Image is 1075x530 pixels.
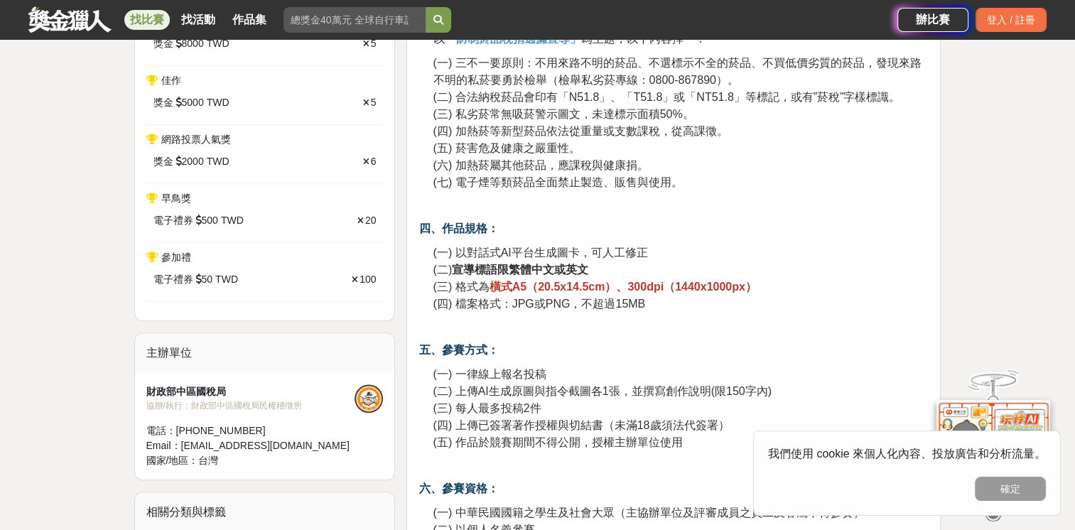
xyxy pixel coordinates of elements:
span: (七) 電子煙等類菸品全面禁止製造、販售與使用。 [433,176,682,188]
span: (三) 格式為 [433,281,489,293]
div: 登入 / 註冊 [976,8,1047,32]
a: 找比賽 [124,10,170,30]
strong: 五、參賽方式： [418,344,498,356]
button: 確定 [975,477,1046,501]
span: 5000 [182,95,204,110]
div: 電話： [PHONE_NUMBER] [146,423,355,438]
span: 國家/地區： [146,455,199,466]
span: 500 [202,213,218,228]
a: 辦比賽 [897,8,968,32]
strong: 宣導標語限繁體中文或英文 [452,264,588,276]
span: 5 [371,97,377,108]
span: 參加禮 [161,252,191,263]
strong: 六、參賽資格： [418,482,498,494]
img: d2146d9a-e6f6-4337-9592-8cefde37ba6b.png [936,394,1050,488]
span: 獎金 [153,95,173,110]
span: TWD [207,154,229,169]
span: (六) 加熱菸屬其他菸品，應課稅與健康捐。 [433,159,648,171]
span: (一) 三不一要原則：不用來路不明的菸品、不選標示不全的菸品、不買低價劣質的菸品，發現來路不明的私菸要勇於檢舉（檢舉私劣菸專線：0800-867890）。 [433,57,921,86]
span: 台灣 [198,455,218,466]
span: (五) 作品於競賽期間不得公開，授權主辦單位使用 [433,436,682,448]
a: 作品集 [227,10,272,30]
span: (一) 中華民國國籍之學生及社會大眾（主協辦單位及評審成員之員工及眷屬不得參賽） [433,507,864,519]
span: (五) 菸害危及健康之嚴重性。 [433,142,580,154]
span: (二) [433,264,588,276]
span: (一) 一律線上報名投稿 [433,368,546,380]
span: (一) 以對話式AI平台生成圖卡，可人工修正 [433,247,647,259]
span: 電子禮券 [153,213,193,228]
a: 找活動 [175,10,221,30]
span: 6 [371,156,377,167]
span: 網路投票人氣獎 [161,134,231,145]
span: 以 [433,33,444,45]
span: 早鳥獎 [161,193,191,204]
span: TWD [207,36,229,51]
span: 20 [365,215,377,226]
span: 8000 [182,36,204,51]
span: TWD [221,213,244,228]
input: 總獎金40萬元 全球自行車設計比賽 [283,7,426,33]
span: 獎金 [153,36,173,51]
span: (三) 私劣菸常無吸菸警示圖文，未達標示面積50%。 [433,108,693,120]
span: (四) 加熱菸等新型菸品依法從重量或支數課稅，從高課徵。 [433,125,728,137]
span: 獎金 [153,154,173,169]
div: 主辦單位 [135,333,395,373]
div: 財政部中區國稅局 [146,384,355,399]
span: 5 [371,38,377,49]
div: Email： [EMAIL_ADDRESS][DOMAIN_NAME] [146,438,355,453]
strong: 橫式A5（20.5x14.5cm）、300dpi（1440x1000px） [490,281,757,293]
span: 電子禮券 [153,272,193,287]
span: 為主題，以下內容擇一： [580,33,706,45]
span: (四) 檔案格式：JPG或PNG，不超過15MB [433,298,645,310]
span: TWD [215,272,238,287]
strong: 「防制菸品稅捐逃漏宣導」 [444,33,580,45]
span: 佳作 [161,75,181,86]
span: (四) 上傳已簽署著作授權與切結書（未滿18歲須法代簽署） [433,419,729,431]
span: 50 [202,272,213,287]
div: 協辦/執行： 財政部中區國稅局民權稽徵所 [146,399,355,412]
span: (三) 每人最多投稿2件 [433,402,541,414]
span: 100 [360,274,376,285]
span: (二) 上傳AI生成原圖與指令截圖各1張，並撰寫創作說明(限150字內) [433,385,771,397]
span: (二) 合法納稅菸品會印有「N51.8」、「T51.8」或「NT51.8」等標記，或有”菸稅”字樣標識。 [433,91,900,103]
span: 2000 [182,154,204,169]
span: 我們使用 cookie 來個人化內容、投放廣告和分析流量。 [768,448,1046,460]
span: TWD [207,95,229,110]
strong: 四、作品規格： [418,222,498,234]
